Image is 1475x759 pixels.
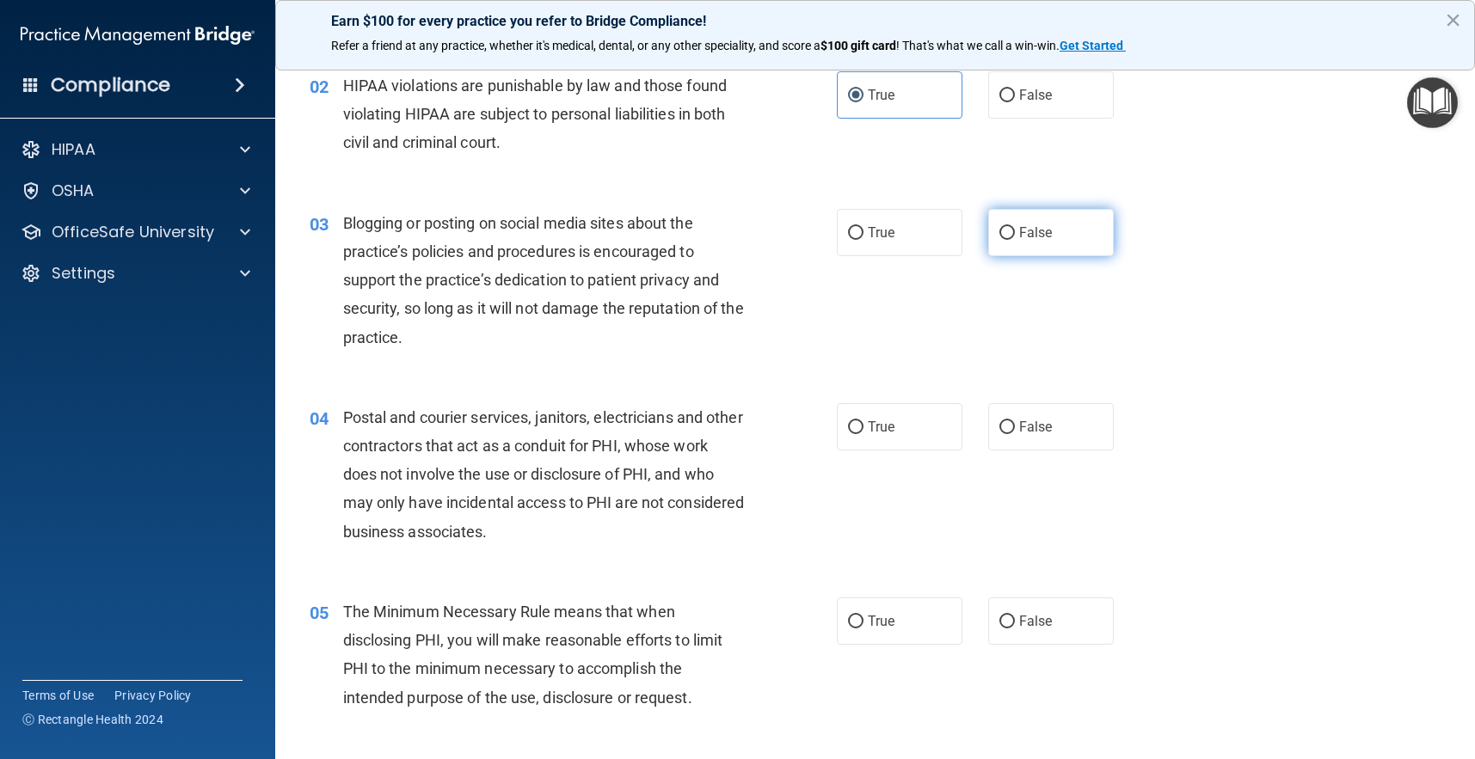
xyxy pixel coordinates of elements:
[1019,419,1053,435] span: False
[343,214,744,346] span: Blogging or posting on social media sites about the practice’s policies and procedures is encoura...
[310,214,329,235] span: 03
[343,408,745,541] span: Postal and courier services, janitors, electricians and other contractors that act as a conduit f...
[848,421,863,434] input: True
[21,181,250,201] a: OSHA
[1019,613,1053,629] span: False
[848,227,863,240] input: True
[52,139,95,160] p: HIPAA
[1060,39,1126,52] a: Get Started
[1019,87,1053,103] span: False
[1060,39,1123,52] strong: Get Started
[343,603,723,707] span: The Minimum Necessary Rule means that when disclosing PHI, you will make reasonable efforts to li...
[868,87,894,103] span: True
[21,222,250,242] a: OfficeSafe University
[22,687,94,704] a: Terms of Use
[999,227,1015,240] input: False
[310,603,329,623] span: 05
[21,263,250,284] a: Settings
[331,39,820,52] span: Refer a friend at any practice, whether it's medical, dental, or any other speciality, and score a
[1407,77,1458,128] button: Open Resource Center
[52,263,115,284] p: Settings
[22,711,163,728] span: Ⓒ Rectangle Health 2024
[868,419,894,435] span: True
[999,89,1015,102] input: False
[999,615,1015,628] input: False
[310,408,329,429] span: 04
[820,39,896,52] strong: $100 gift card
[51,73,170,97] h4: Compliance
[1019,224,1053,241] span: False
[868,224,894,241] span: True
[896,39,1060,52] span: ! That's what we call a win-win.
[21,18,255,52] img: PMB logo
[848,615,863,628] input: True
[331,13,1419,29] p: Earn $100 for every practice you refer to Bridge Compliance!
[868,613,894,629] span: True
[52,222,214,242] p: OfficeSafe University
[52,181,95,201] p: OSHA
[343,77,727,151] span: HIPAA violations are punishable by law and those found violating HIPAA are subject to personal li...
[310,77,329,97] span: 02
[999,421,1015,434] input: False
[21,139,250,160] a: HIPAA
[848,89,863,102] input: True
[114,687,192,704] a: Privacy Policy
[1445,6,1461,34] button: Close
